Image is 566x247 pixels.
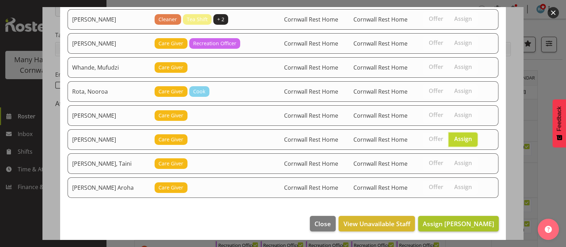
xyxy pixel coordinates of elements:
[158,136,183,143] span: Care Giver
[284,136,338,143] span: Cornwall Rest Home
[545,226,552,233] img: help-xxl-2.png
[68,105,150,126] td: [PERSON_NAME]
[429,135,443,142] span: Offer
[217,16,224,23] span: + 2
[353,40,408,47] span: Cornwall Rest Home
[353,136,408,143] span: Cornwall Rest Home
[454,111,472,118] span: Assign
[454,63,472,70] span: Assign
[423,219,494,228] span: Assign [PERSON_NAME]
[454,87,472,94] span: Assign
[68,177,150,198] td: [PERSON_NAME] Aroha
[158,88,183,95] span: Care Giver
[429,111,443,118] span: Offer
[68,129,150,150] td: [PERSON_NAME]
[454,15,472,22] span: Assign
[284,112,338,119] span: Cornwall Rest Home
[68,33,150,54] td: [PERSON_NAME]
[553,99,566,147] button: Feedback - Show survey
[158,112,183,119] span: Care Giver
[343,219,410,228] span: View Unavailable Staff
[68,81,150,102] td: Rota, Nooroa
[284,88,338,95] span: Cornwall Rest Home
[187,16,208,23] span: Tea Shift
[556,106,562,131] span: Feedback
[454,135,472,142] span: Assign
[429,15,443,22] span: Offer
[454,159,472,166] span: Assign
[353,184,408,192] span: Cornwall Rest Home
[284,184,338,192] span: Cornwall Rest Home
[314,219,331,228] span: Close
[158,16,177,23] span: Cleaner
[353,88,408,95] span: Cornwall Rest Home
[353,112,408,119] span: Cornwall Rest Home
[429,87,443,94] span: Offer
[418,216,499,231] button: Assign [PERSON_NAME]
[353,160,408,167] span: Cornwall Rest Home
[68,153,150,174] td: [PERSON_NAME], Taini
[429,39,443,46] span: Offer
[193,88,206,95] span: Cook
[193,40,236,47] span: Recreation Officer
[353,64,408,71] span: Cornwall Rest Home
[339,216,415,231] button: View Unavailable Staff
[284,16,338,23] span: Cornwall Rest Home
[158,160,183,167] span: Care Giver
[158,64,183,71] span: Care Giver
[284,160,338,167] span: Cornwall Rest Home
[284,64,338,71] span: Cornwall Rest Home
[353,16,408,23] span: Cornwall Rest Home
[429,159,443,166] span: Offer
[454,39,472,46] span: Assign
[429,63,443,70] span: Offer
[454,183,472,190] span: Assign
[310,216,335,231] button: Close
[68,9,150,30] td: [PERSON_NAME]
[158,184,183,192] span: Care Giver
[158,40,183,47] span: Care Giver
[68,57,150,78] td: Whande, Mufudzi
[429,183,443,190] span: Offer
[284,40,338,47] span: Cornwall Rest Home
